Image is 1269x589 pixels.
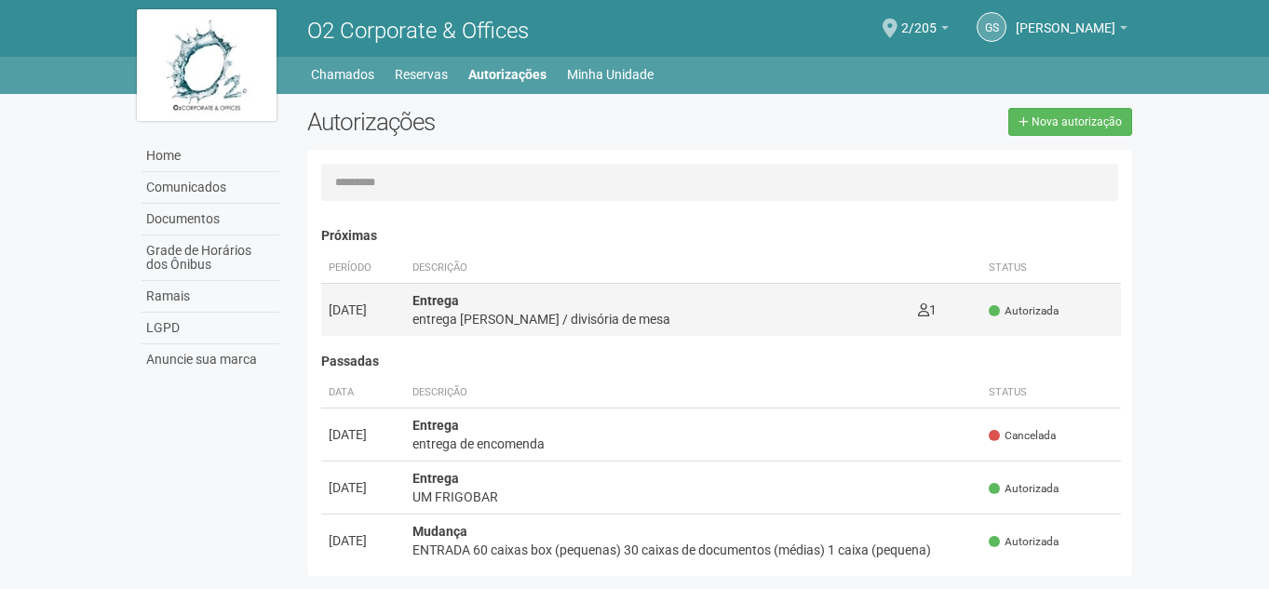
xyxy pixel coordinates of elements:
[321,355,1122,368] h4: Passadas
[395,61,448,87] a: Reservas
[412,435,975,453] div: entrega de encomenda
[329,531,398,550] div: [DATE]
[329,478,398,497] div: [DATE]
[989,534,1059,550] span: Autorizada
[981,378,1121,408] th: Status
[329,301,398,319] div: [DATE]
[989,428,1056,444] span: Cancelada
[468,61,547,87] a: Autorizações
[901,3,937,35] span: 2/205
[1008,108,1132,136] a: Nova autorização
[321,229,1122,243] h4: Próximas
[1016,3,1115,35] span: Gilberto Stiebler Filho
[918,302,937,317] span: 1
[412,488,975,506] div: UM FRIGOBAR
[1032,115,1122,128] span: Nova autorização
[405,378,982,408] th: Descrição
[405,253,911,284] th: Descrição
[412,310,904,328] div: entrega [PERSON_NAME] / divisória de mesa
[977,12,1006,42] a: GS
[321,378,405,408] th: Data
[142,281,279,313] a: Ramais
[981,253,1121,284] th: Status
[311,61,374,87] a: Chamados
[412,524,467,539] strong: Mudança
[321,253,405,284] th: Período
[329,425,398,444] div: [DATE]
[412,471,459,486] strong: Entrega
[307,18,529,44] span: O2 Corporate & Offices
[989,303,1059,319] span: Autorizada
[142,141,279,172] a: Home
[567,61,654,87] a: Minha Unidade
[142,204,279,235] a: Documentos
[989,481,1059,497] span: Autorizada
[901,23,949,38] a: 2/205
[1016,23,1127,38] a: [PERSON_NAME]
[412,418,459,433] strong: Entrega
[142,344,279,375] a: Anuncie sua marca
[412,541,975,559] div: ENTRADA 60 caixas box (pequenas) 30 caixas de documentos (médias) 1 caixa (pequena)
[137,9,277,121] img: logo.jpg
[142,235,279,281] a: Grade de Horários dos Ônibus
[412,293,459,308] strong: Entrega
[142,172,279,204] a: Comunicados
[142,313,279,344] a: LGPD
[307,108,706,136] h2: Autorizações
